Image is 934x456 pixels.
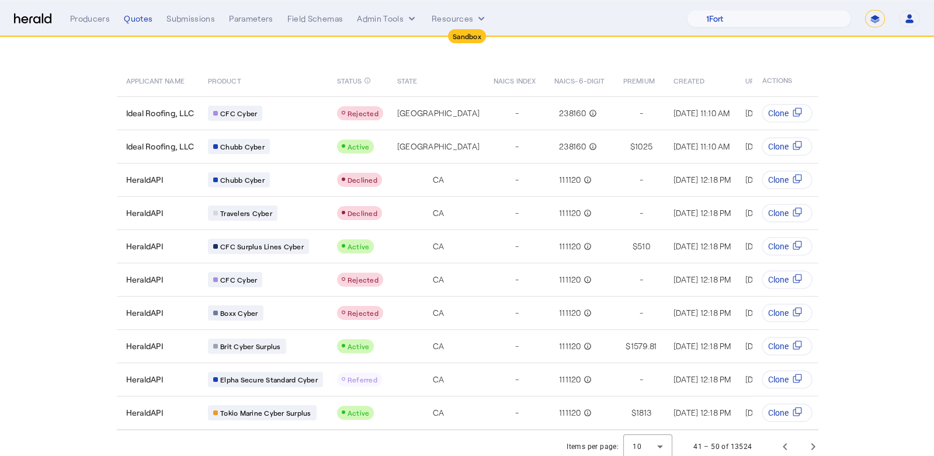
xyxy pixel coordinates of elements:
span: 510 [637,241,650,252]
div: Quotes [124,13,152,25]
span: PREMIUM [623,74,655,86]
span: HeraldAPI [126,374,163,385]
span: [DATE] 12:18 PM [673,374,731,384]
span: [DATE] 12:18 PM [673,241,731,251]
div: Field Schemas [287,13,343,25]
span: 111120 [559,274,581,286]
button: Clone [762,204,813,222]
span: Tokio Marine Cyber Surplus [220,408,311,417]
span: HeraldAPI [126,207,163,219]
span: 238160 [559,141,586,152]
span: 111120 [559,374,581,385]
span: $ [626,340,630,352]
button: Clone [762,237,813,256]
span: Rejected [348,109,379,117]
span: Ideal Roofing, LLC [126,141,195,152]
span: CA [433,274,445,286]
div: Submissions [166,13,215,25]
span: Rejected [348,276,379,284]
button: Clone [762,104,813,123]
span: CFC Cyber [220,109,257,118]
mat-icon: info_outline [586,141,596,152]
span: - [515,307,519,319]
span: CA [433,207,445,219]
mat-icon: info_outline [581,174,591,186]
span: Active [348,142,370,151]
span: NAICS INDEX [494,74,536,86]
span: - [515,374,519,385]
span: CA [433,174,445,186]
span: STATE [397,74,417,86]
span: [DATE] 12:18 PM [673,175,731,185]
span: APPLICANT NAME [126,74,185,86]
span: Clone [768,307,789,319]
span: - [515,241,519,252]
span: 111120 [559,241,581,252]
span: Elpha Secure Standard Cyber [220,375,318,384]
span: Clone [768,207,789,219]
span: 111120 [559,307,581,319]
span: - [515,141,519,152]
mat-icon: info_outline [581,407,591,419]
span: Travelers Cyber [220,208,272,218]
span: [GEOGRAPHIC_DATA] [397,141,480,152]
span: Chubb Cyber [220,142,265,151]
span: 1813 [636,407,651,419]
mat-icon: info_outline [364,74,371,87]
span: HeraldAPI [126,241,163,252]
span: [DATE] 12:48 PM [745,374,805,384]
div: Producers [70,13,110,25]
span: PRODUCT [208,74,241,86]
button: Clone [762,270,813,289]
div: Parameters [229,13,273,25]
span: [DATE] 11:10 AM [673,141,730,151]
span: [DATE] 12:18 PM [745,175,803,185]
span: - [640,207,643,219]
mat-icon: info_outline [581,307,591,319]
span: 111120 [559,207,581,219]
span: CA [433,241,445,252]
span: Referred [348,375,377,384]
span: 238160 [559,107,586,119]
span: Chubb Cyber [220,175,265,185]
span: CA [433,407,445,419]
span: - [515,274,519,286]
span: $ [631,407,636,419]
button: Clone [762,403,813,422]
button: Clone [762,370,813,389]
span: [DATE] 12:18 PM [745,274,803,284]
span: Clone [768,241,789,252]
button: Clone [762,137,813,156]
span: - [640,174,643,186]
span: CA [433,307,445,319]
span: Declined [348,209,377,217]
span: Clone [768,174,789,186]
span: [DATE] 12:18 PM [745,341,803,351]
span: Clone [768,407,789,419]
span: HeraldAPI [126,407,163,419]
span: 1579.81 [631,340,657,352]
span: - [640,107,643,119]
span: - [515,174,519,186]
span: HeraldAPI [126,174,163,186]
span: Clone [768,274,789,286]
button: Clone [762,337,813,356]
span: HeraldAPI [126,340,163,352]
th: ACTIONS [752,64,818,96]
span: [DATE] 11:10 AM [673,108,730,118]
span: [DATE] 12:22 PM [745,408,804,417]
span: [DATE] 12:18 PM [745,308,803,318]
span: CREATED [673,74,705,86]
span: Ideal Roofing, LLC [126,107,195,119]
button: Clone [762,170,813,189]
span: Declined [348,176,377,184]
span: - [515,340,519,352]
span: Brit Cyber Surplus [220,342,281,351]
span: Clone [768,340,789,352]
span: [DATE] 11:11 AM [745,141,800,151]
span: [DATE] 12:18 PM [673,208,731,218]
span: [DATE] 12:18 PM [745,241,803,251]
span: - [640,274,643,286]
span: [DATE] 11:10 AM [745,108,801,118]
span: - [515,407,519,419]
